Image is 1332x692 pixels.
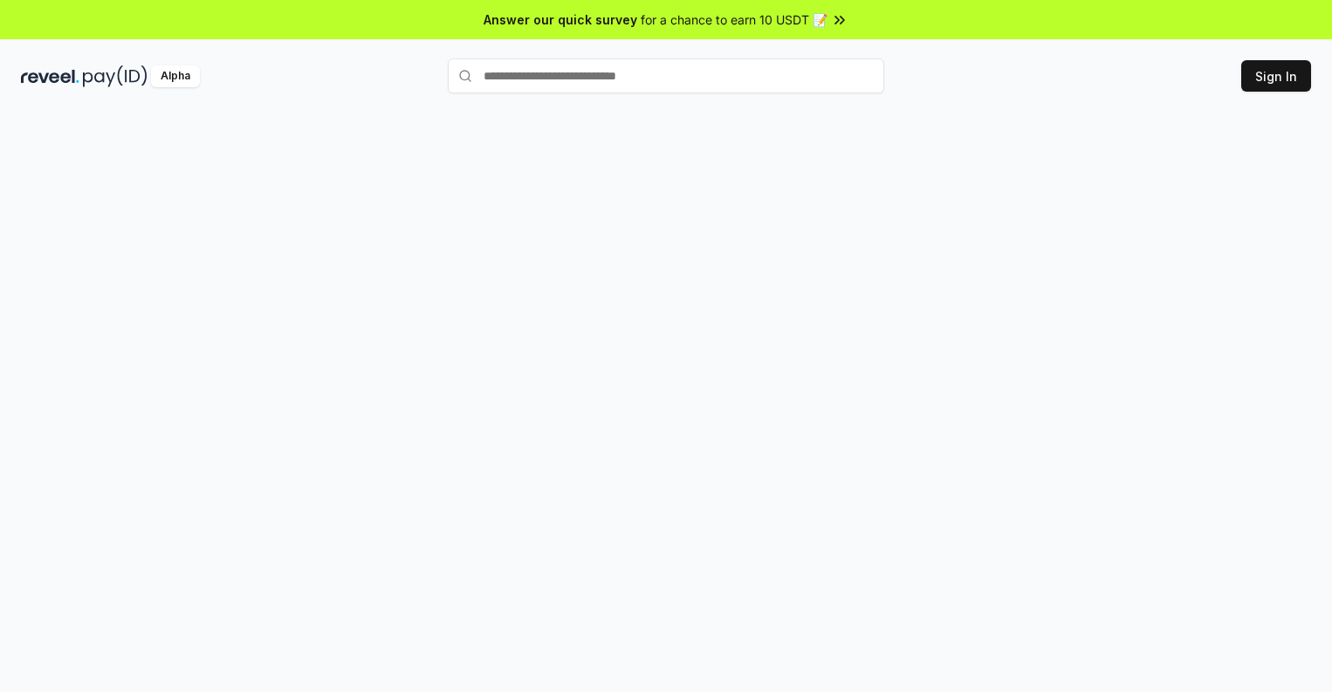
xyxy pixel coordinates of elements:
[83,65,148,87] img: pay_id
[21,65,79,87] img: reveel_dark
[484,10,637,29] span: Answer our quick survey
[1241,60,1311,92] button: Sign In
[151,65,200,87] div: Alpha
[641,10,827,29] span: for a chance to earn 10 USDT 📝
